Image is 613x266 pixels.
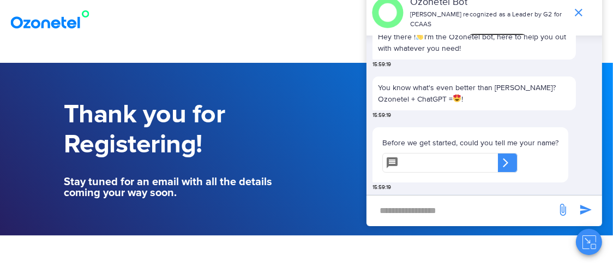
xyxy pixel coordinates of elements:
[552,199,574,221] span: send message
[372,61,391,69] span: 15:59:19
[372,184,391,192] span: 15:59:19
[378,82,570,105] p: You know what's even better than [PERSON_NAME]? Ozonetel + ChatGPT = !
[453,94,461,102] img: 😍
[576,229,602,255] button: Close chat
[64,176,301,198] h5: Stay tuned for an email with all the details coming your way soon.
[64,100,301,160] h1: Thank you for Registering!
[378,31,570,54] p: Hey there ! I'm the Ozonetel bot, here to help you out with whatever you need!
[372,201,551,221] div: new-msg-input
[382,137,558,149] p: Before we get started, could you tell me your name?
[372,111,391,120] span: 15:59:19
[410,10,567,29] p: [PERSON_NAME] recognized as a Leader by G2 for CCAAS
[568,2,590,23] span: end chat or minimize
[575,199,597,221] span: send message
[416,32,424,40] img: 👋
